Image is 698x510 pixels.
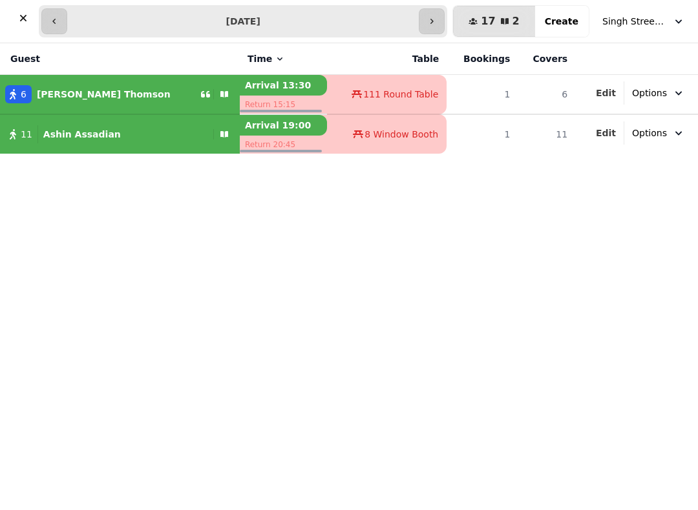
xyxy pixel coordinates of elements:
p: [PERSON_NAME] Thomson [37,88,171,101]
p: Return 15:15 [240,96,327,114]
button: Create [534,6,589,37]
span: Time [248,52,272,65]
span: Edit [596,128,616,138]
span: Options [632,127,667,139]
span: 17 [481,16,495,26]
th: Covers [518,43,575,75]
p: Arrival 13:30 [240,75,327,96]
p: Return 20:45 [240,136,327,154]
button: Edit [596,127,616,139]
button: Edit [596,87,616,99]
th: Bookings [447,43,518,75]
td: 1 [447,75,518,115]
button: Singh Street Bruntsfield [595,10,693,33]
p: Arrival 19:00 [240,115,327,136]
span: Create [545,17,578,26]
span: 8 Window Booth [365,128,438,141]
button: Options [624,121,693,145]
p: Ashin Assadian [43,128,121,141]
span: Edit [596,88,616,97]
td: 6 [518,75,575,115]
button: Options [624,81,693,105]
span: 111 Round Table [363,88,438,101]
span: 6 [21,88,26,101]
td: 11 [518,114,575,154]
td: 1 [447,114,518,154]
span: Singh Street Bruntsfield [602,15,667,28]
span: 2 [513,16,520,26]
th: Table [327,43,447,75]
span: 11 [21,128,32,141]
span: Options [632,87,667,99]
button: 172 [453,6,534,37]
button: Time [248,52,285,65]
